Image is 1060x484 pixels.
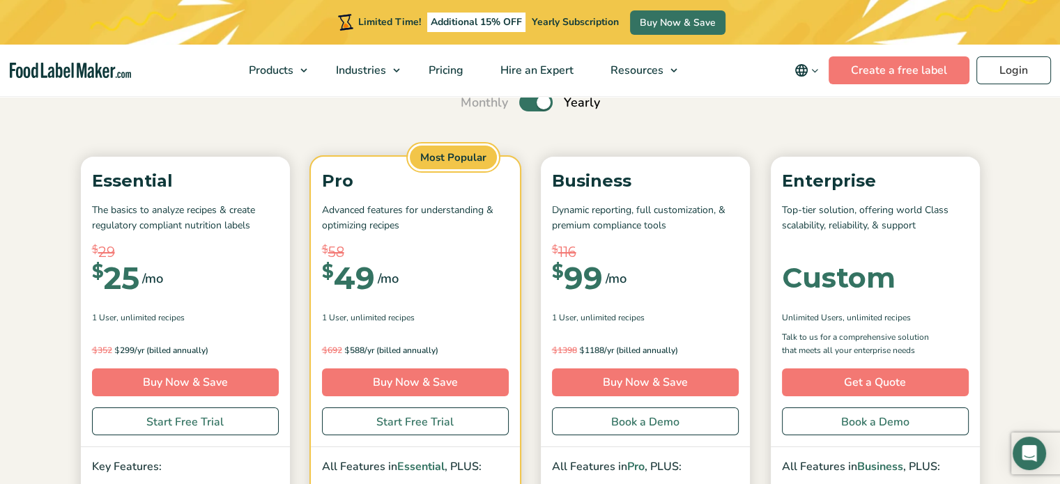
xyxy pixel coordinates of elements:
[322,345,328,355] span: $
[552,368,739,396] a: Buy Now & Save
[782,168,969,194] p: Enterprise
[332,63,387,78] span: Industries
[92,458,279,476] p: Key Features:
[552,343,739,357] p: 1188/yr (billed annually)
[358,15,421,29] span: Limited Time!
[576,311,645,324] span: , Unlimited Recipes
[627,459,645,474] span: Pro
[461,93,508,112] span: Monthly
[92,345,98,355] span: $
[318,45,407,96] a: Industries
[552,458,739,476] p: All Features in , PLUS:
[592,45,684,96] a: Resources
[322,343,509,357] p: 588/yr (billed annually)
[397,459,445,474] span: Essential
[245,63,295,78] span: Products
[552,263,603,293] div: 99
[322,263,375,293] div: 49
[92,407,279,435] a: Start Free Trial
[322,168,509,194] p: Pro
[92,203,279,234] p: The basics to analyze recipes & create regulatory compliant nutrition labels
[552,311,576,324] span: 1 User
[231,45,314,96] a: Products
[782,311,843,324] span: Unlimited Users
[322,203,509,234] p: Advanced features for understanding & optimizing recipes
[322,242,328,258] span: $
[344,345,350,355] span: $
[552,263,564,281] span: $
[606,269,627,288] span: /mo
[782,331,942,357] p: Talk to us for a comprehensive solution that meets all your enterprise needs
[142,269,163,288] span: /mo
[328,242,344,263] span: 58
[322,458,509,476] p: All Features in , PLUS:
[92,263,104,281] span: $
[424,63,465,78] span: Pricing
[92,168,279,194] p: Essential
[552,407,739,435] a: Book a Demo
[630,10,725,35] a: Buy Now & Save
[1013,437,1046,470] div: Open Intercom Messenger
[782,368,969,396] a: Get a Quote
[92,343,279,357] p: 299/yr (billed annually)
[98,242,115,263] span: 29
[558,242,576,263] span: 116
[92,263,139,293] div: 25
[552,345,558,355] span: $
[829,56,969,84] a: Create a free label
[782,458,969,476] p: All Features in , PLUS:
[552,168,739,194] p: Business
[427,13,525,32] span: Additional 15% OFF
[519,93,553,111] label: Toggle
[532,15,619,29] span: Yearly Subscription
[579,345,585,355] span: $
[114,345,120,355] span: $
[346,311,415,324] span: , Unlimited Recipes
[410,45,479,96] a: Pricing
[92,242,98,258] span: $
[322,311,346,324] span: 1 User
[322,407,509,435] a: Start Free Trial
[564,93,600,112] span: Yearly
[552,203,739,234] p: Dynamic reporting, full customization, & premium compliance tools
[322,345,342,356] del: 692
[408,143,499,172] span: Most Popular
[92,345,112,356] del: 352
[92,311,116,324] span: 1 User
[322,263,334,281] span: $
[322,368,509,396] a: Buy Now & Save
[976,56,1051,84] a: Login
[782,264,896,292] div: Custom
[116,311,185,324] span: , Unlimited Recipes
[857,459,903,474] span: Business
[782,203,969,234] p: Top-tier solution, offering world Class scalability, reliability, & support
[378,269,399,288] span: /mo
[782,407,969,435] a: Book a Demo
[606,63,665,78] span: Resources
[843,311,911,324] span: , Unlimited Recipes
[496,63,575,78] span: Hire an Expert
[552,345,577,356] del: 1398
[482,45,589,96] a: Hire an Expert
[92,368,279,396] a: Buy Now & Save
[552,242,558,258] span: $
